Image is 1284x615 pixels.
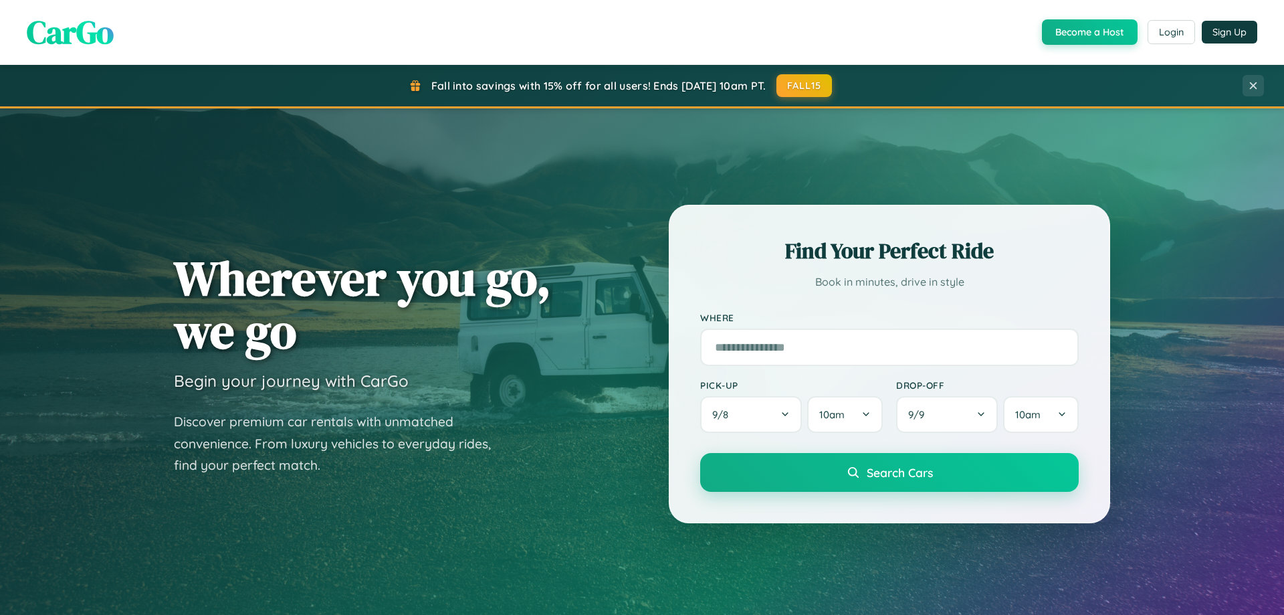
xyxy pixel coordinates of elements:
[896,396,998,433] button: 9/9
[819,408,845,421] span: 10am
[1042,19,1138,45] button: Become a Host
[431,79,766,92] span: Fall into savings with 15% off for all users! Ends [DATE] 10am PT.
[700,312,1079,323] label: Where
[896,379,1079,391] label: Drop-off
[908,408,931,421] span: 9 / 9
[174,411,508,476] p: Discover premium car rentals with unmatched convenience. From luxury vehicles to everyday rides, ...
[1015,408,1041,421] span: 10am
[700,379,883,391] label: Pick-up
[700,453,1079,492] button: Search Cars
[27,10,114,54] span: CarGo
[174,371,409,391] h3: Begin your journey with CarGo
[776,74,833,97] button: FALL15
[807,396,883,433] button: 10am
[712,408,735,421] span: 9 / 8
[1202,21,1257,43] button: Sign Up
[1148,20,1195,44] button: Login
[867,465,933,480] span: Search Cars
[1003,396,1079,433] button: 10am
[700,396,802,433] button: 9/8
[700,272,1079,292] p: Book in minutes, drive in style
[700,236,1079,266] h2: Find Your Perfect Ride
[174,252,551,357] h1: Wherever you go, we go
